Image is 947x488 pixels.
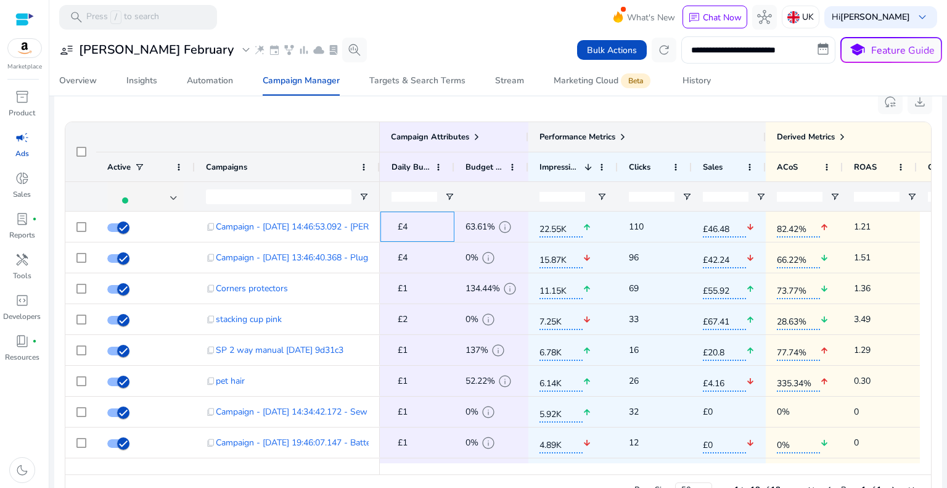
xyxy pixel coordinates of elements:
span: 335.34% [777,371,820,392]
span: Clicks [629,162,650,173]
p: Chat Now [703,12,742,23]
p: Product [9,107,35,118]
p: Sales [13,189,31,200]
span: £67.41 [703,309,746,330]
span: £1 [398,437,408,449]
span: 4.89K [539,432,583,453]
button: Open Filter Menu [682,192,692,202]
span: Campaign - [DATE] 19:46:07.147 - Batteries [216,430,384,455]
span: 63.61% [465,214,495,239]
span: inventory_2 [15,89,30,104]
span: £42.24 [703,247,746,268]
span: £55.92 [703,278,746,299]
span: 77.74% [777,340,820,361]
span: search_insights [347,43,362,57]
p: Developers [3,311,41,322]
span: Campaign - [DATE] 14:34:42.172 - Sew [216,399,367,424]
span: £2 [398,313,408,325]
p: Resources [5,352,39,363]
div: Insights [126,77,157,85]
span: 0% [777,432,820,453]
span: ACoS [777,162,798,173]
span: stacking cup pink [216,307,282,332]
p: Hi [832,13,910,22]
span: cloud [313,44,325,56]
span: 6.14K [539,371,583,392]
span: 96 [629,245,681,270]
span: 1.36 [854,276,906,301]
span: family_history [283,44,295,56]
span: campaign [15,130,30,145]
button: chatChat Now [683,6,747,29]
mat-icon: arrow_downward [820,431,829,456]
span: bar_chart [298,44,310,56]
span: search [69,10,84,25]
span: info [481,405,496,420]
span: Performance Metrics [539,131,615,143]
span: Sales [703,162,723,173]
span: 16 [629,337,681,363]
span: 52.22% [465,368,495,394]
span: donut_small [15,171,30,186]
span: 134.44% [465,276,500,301]
mat-icon: arrow_downward [746,215,755,240]
span: hub [757,10,772,25]
span: 15.87K [539,247,583,268]
span: 5.92K [539,402,583,423]
mat-icon: arrow_upward [746,307,755,333]
span: info [498,374,512,389]
mat-icon: arrow_downward [746,369,755,394]
span: 11.15K [539,278,583,299]
span: content_copy [206,438,216,448]
span: pet hair [216,368,245,394]
span: code_blocks [15,293,30,308]
span: Campaign Attributes [391,131,469,143]
button: Open Filter Menu [830,192,840,202]
button: Open Filter Menu [907,192,917,202]
span: 0% [465,245,478,270]
div: Marketing Cloud [554,76,653,86]
mat-icon: arrow_downward [746,431,755,456]
button: Open Filter Menu [359,192,369,202]
span: info [481,312,496,327]
span: CVR [928,162,945,173]
mat-icon: arrow_downward [746,246,755,271]
div: Automation [187,77,233,85]
span: content_copy [206,376,216,386]
span: chat [688,12,700,24]
span: handyman [15,252,30,267]
span: 0 [854,399,906,424]
p: 0% [777,461,832,486]
span: fiber_manual_record [32,217,37,221]
div: Campaign Manager [263,77,340,85]
span: refresh [657,43,671,57]
button: refresh [652,38,676,62]
span: £4 [398,221,408,233]
span: Campaign - [DATE] 13:46:40.368 - Plugs [216,245,372,270]
span: lab_profile [15,212,30,226]
span: content_copy [206,345,216,355]
span: content_copy [206,315,216,325]
span: Campaign - [DATE] 14:46:53.092 - [PERSON_NAME] [216,214,419,239]
img: uk.svg [787,11,800,23]
span: 0 [854,461,906,486]
span: 1.29 [854,337,906,363]
p: Marketplace [7,62,42,72]
span: 3.49 [854,307,906,332]
span: 0% [465,399,478,424]
span: 1.21 [854,214,906,239]
span: 32 [629,399,681,424]
span: user_attributes [59,43,74,57]
mat-icon: edit [440,434,456,452]
span: Budget Used [465,162,504,173]
span: info [491,343,506,358]
span: £1 [398,406,408,418]
p: £0 [703,399,755,424]
mat-icon: arrow_upward [583,461,591,487]
span: £20.8 [703,340,746,361]
span: school [848,41,866,59]
span: 33 [629,307,681,332]
button: download [908,89,932,114]
button: Open Filter Menu [756,192,766,202]
span: content_copy [206,407,216,417]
